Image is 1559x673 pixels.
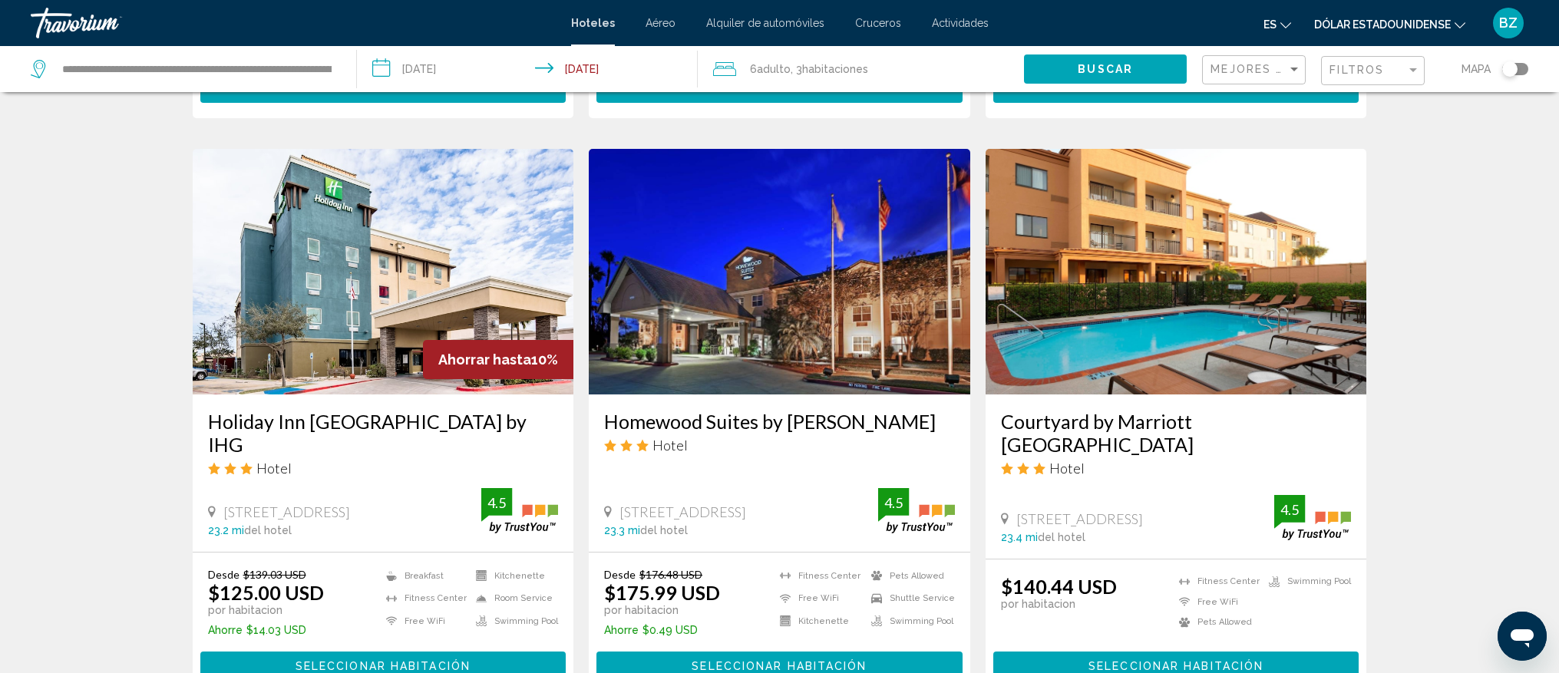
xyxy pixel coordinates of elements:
[589,149,970,394] img: Hotel image
[468,614,558,629] li: Swimming Pool
[378,591,468,606] li: Fitness Center
[1314,13,1465,35] button: Cambiar moneda
[571,17,615,29] font: Hoteles
[772,591,864,606] li: Free WiFi
[1462,58,1491,80] span: Mapa
[378,568,468,583] li: Breakfast
[1274,500,1305,519] div: 4.5
[243,568,306,581] del: $139.03 USD
[1321,55,1425,87] button: Filter
[1314,18,1451,31] font: Dólar estadounidense
[208,604,324,616] p: por habitacion
[468,568,558,583] li: Kitchenette
[1263,13,1291,35] button: Cambiar idioma
[1488,7,1528,39] button: Menú de usuario
[1001,575,1117,598] ins: $140.44 USD
[1261,575,1351,588] li: Swimming Pool
[1329,64,1384,76] span: Filtros
[1274,495,1351,540] img: trustyou-badge.svg
[1171,575,1261,588] li: Fitness Center
[200,78,566,94] a: Seleccionar habitación
[1078,64,1133,76] span: Buscar
[878,488,955,533] img: trustyou-badge.svg
[1001,598,1117,610] p: por habitacion
[208,568,239,581] span: Desde
[244,524,292,536] span: del hotel
[193,149,574,394] img: Hotel image
[604,568,636,581] span: Desde
[208,460,559,477] div: 3 star Hotel
[223,503,350,520] span: [STREET_ADDRESS]
[772,568,864,583] li: Fitness Center
[468,591,558,606] li: Room Service
[357,46,699,92] button: Check-in date: Aug 30, 2025 Check-out date: Aug 31, 2025
[208,624,324,636] p: $14.03 USD
[1088,661,1263,673] span: Seleccionar habitación
[481,488,558,533] img: trustyou-badge.svg
[438,351,531,368] span: Ahorrar hasta
[802,63,868,75] span: habitaciones
[208,524,244,536] span: 23.2 mi
[1038,531,1085,543] span: del hotel
[750,58,791,80] span: 6
[378,614,468,629] li: Free WiFi
[1049,460,1085,477] span: Hotel
[652,437,688,454] span: Hotel
[1001,460,1352,477] div: 3 star Hotel
[296,661,471,673] span: Seleccionar habitación
[604,437,955,454] div: 3 star Hotel
[1016,510,1143,527] span: [STREET_ADDRESS]
[208,624,243,636] span: Ahorre
[1001,410,1352,456] a: Courtyard by Marriott [GEOGRAPHIC_DATA]
[855,17,901,29] font: Cruceros
[993,78,1359,94] a: Seleccionar habitación
[791,58,868,80] span: , 3
[986,149,1367,394] img: Hotel image
[423,340,573,379] div: 10%
[31,8,556,38] a: Travorium
[596,78,963,94] a: Seleccionar habitación
[864,591,955,606] li: Shuttle Service
[757,63,791,75] span: Adulto
[864,614,955,629] li: Swimming Pool
[1171,595,1261,609] li: Free WiFi
[706,17,824,29] a: Alquiler de automóviles
[1498,612,1547,661] iframe: Botón para iniciar la ventana de mensajería
[1001,531,1038,543] span: 23.4 mi
[1171,616,1261,629] li: Pets Allowed
[993,655,1359,672] a: Seleccionar habitación
[692,661,867,673] span: Seleccionar habitación
[208,410,559,456] h3: Holiday Inn [GEOGRAPHIC_DATA] by IHG
[1024,54,1187,83] button: Buscar
[1211,63,1365,75] span: Mejores descuentos
[1211,64,1301,77] mat-select: Sort by
[596,655,963,672] a: Seleccionar habitación
[604,410,955,433] a: Homewood Suites by [PERSON_NAME]
[1499,15,1518,31] font: BZ
[698,46,1024,92] button: Travelers: 6 adults, 0 children
[604,604,720,616] p: por habitacion
[932,17,989,29] a: Actividades
[639,568,702,581] del: $176.48 USD
[604,624,639,636] span: Ahorre
[772,614,864,629] li: Kitchenette
[619,503,746,520] span: [STREET_ADDRESS]
[208,581,324,604] ins: $125.00 USD
[256,460,292,477] span: Hotel
[640,524,688,536] span: del hotel
[481,493,512,512] div: 4.5
[604,581,720,604] ins: $175.99 USD
[604,524,640,536] span: 23.3 mi
[1263,18,1277,31] font: es
[1491,62,1528,76] button: Toggle map
[200,655,566,672] a: Seleccionar habitación
[646,17,675,29] a: Aéreo
[604,624,720,636] p: $0.49 USD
